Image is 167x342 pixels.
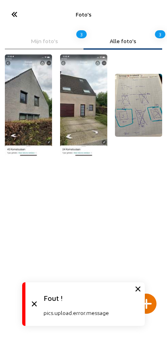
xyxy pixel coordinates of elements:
[44,294,136,302] p: Fout !
[60,54,107,156] img: thb_da27f455-bd61-5ec2-c5dd-573cd5d9326d.jpeg
[28,11,139,18] div: Foto's
[76,27,87,41] div: 3
[10,38,78,44] div: Mijn foto's
[115,74,162,137] img: thb_6621ed0b-88ee-0ccc-9445-efa37b8a1935.jpeg
[5,54,52,156] img: thb_d6593f29-e1ae-1afb-f993-344be31c9892.jpeg
[44,309,136,316] p: pics.upload.error.message
[89,38,157,44] div: Alle foto's
[155,27,165,41] div: 3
